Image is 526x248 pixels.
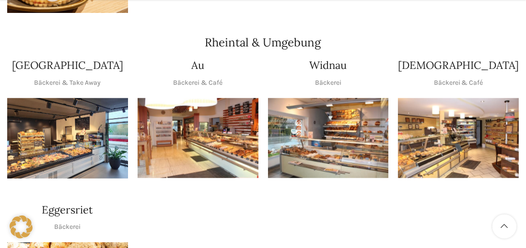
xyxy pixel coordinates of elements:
h4: [GEOGRAPHIC_DATA] [12,58,123,73]
div: 1 / 1 [268,98,389,179]
p: Bäckerei & Café [173,78,222,88]
img: au (1) [138,98,258,179]
div: 1 / 1 [7,98,128,179]
img: heiden (1) [398,98,519,179]
h4: Widnau [309,58,347,73]
h2: Rheintal & Umgebung [7,37,519,48]
p: Bäckerei [54,222,81,232]
h4: [DEMOGRAPHIC_DATA] [398,58,519,73]
p: Bäckerei [315,78,341,88]
div: 1 / 1 [398,98,519,179]
h4: Eggersriet [42,203,93,217]
img: widnau (1) [268,98,389,179]
p: Bäckerei & Take Away [34,78,101,88]
div: 1 / 1 [138,98,258,179]
p: Bäckerei & Café [434,78,483,88]
img: Schwyter-6 [7,98,128,179]
a: Scroll to top button [492,214,516,238]
h4: Au [191,58,204,73]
